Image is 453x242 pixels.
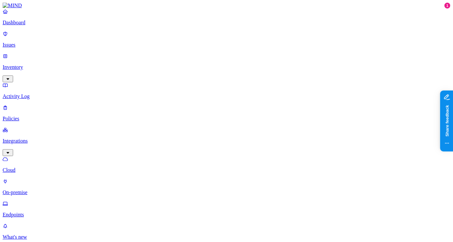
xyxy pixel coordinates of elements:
p: On-premise [3,190,450,195]
img: MIND [3,3,22,9]
p: Activity Log [3,93,450,99]
p: Integrations [3,138,450,144]
p: Endpoints [3,212,450,218]
a: Integrations [3,127,450,155]
p: Inventory [3,64,450,70]
a: Endpoints [3,201,450,218]
a: Policies [3,105,450,122]
div: 1 [444,3,450,9]
p: Cloud [3,167,450,173]
p: Issues [3,42,450,48]
p: Dashboard [3,20,450,26]
a: Dashboard [3,9,450,26]
a: Activity Log [3,82,450,99]
a: Issues [3,31,450,48]
a: Inventory [3,53,450,81]
p: What's new [3,234,450,240]
a: MIND [3,3,450,9]
a: What's new [3,223,450,240]
a: Cloud [3,156,450,173]
a: On-premise [3,178,450,195]
p: Policies [3,116,450,122]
